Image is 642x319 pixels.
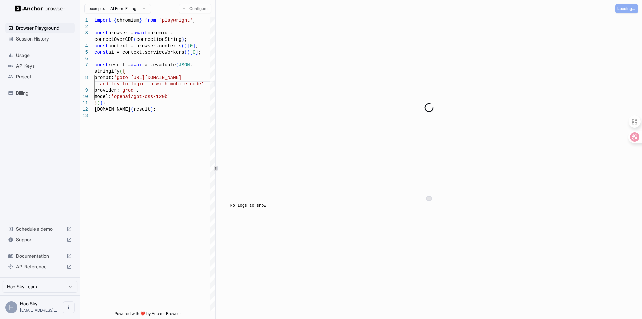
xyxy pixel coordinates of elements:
span: Project [16,73,72,80]
span: API Reference [16,263,64,270]
img: Anchor Logo [15,5,65,12]
span: Billing [16,90,72,96]
div: Schedule a demo [5,224,75,234]
div: Browser Playground [5,23,75,33]
span: zhushuha@gmail.com [20,308,57,313]
span: Usage [16,52,72,59]
span: Browser Playground [16,25,72,31]
span: API Keys [16,63,72,69]
div: Support [5,234,75,245]
button: Open menu [63,301,75,313]
span: Session History [16,35,72,42]
div: API Keys [5,61,75,71]
div: Billing [5,88,75,98]
div: Project [5,71,75,82]
span: Schedule a demo [16,226,64,232]
span: example: [89,6,105,11]
div: Session History [5,33,75,44]
div: Documentation [5,251,75,261]
span: Documentation [16,253,64,259]
span: Support [16,236,64,243]
div: H [5,301,17,313]
span: Hao Sky [20,301,38,306]
div: API Reference [5,261,75,272]
div: Usage [5,50,75,61]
